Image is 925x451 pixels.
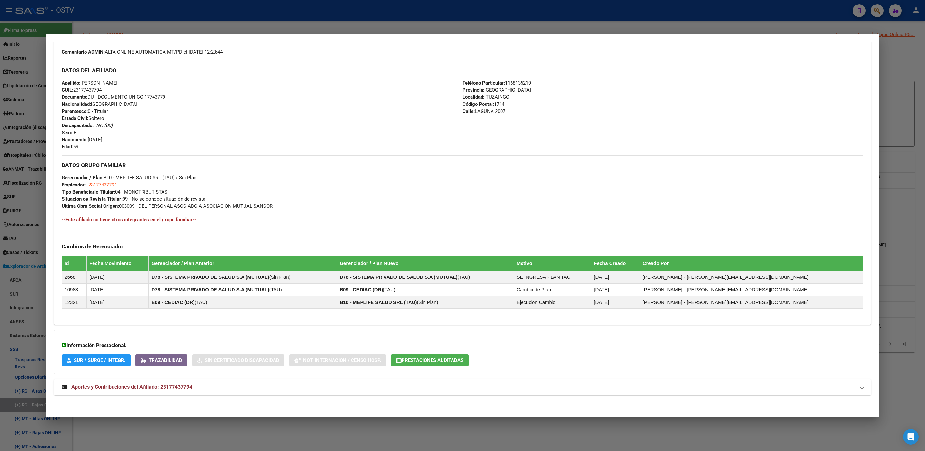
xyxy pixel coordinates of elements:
th: Motivo [514,256,591,271]
span: F [62,130,76,135]
strong: Nacionalidad: [62,101,91,107]
span: 23177437794 [62,87,102,93]
strong: Parentesco: [62,108,88,114]
h3: DATOS DEL AFILIADO [62,67,863,74]
strong: Sexo: [62,130,74,135]
span: Sin Certificado Discapacidad [205,357,279,363]
span: TAU [459,274,468,280]
span: Aportes y Contribuciones del Afiliado: 23177437794 [71,384,192,390]
span: 1714 [463,101,504,107]
td: [PERSON_NAME] - [PERSON_NAME][EMAIL_ADDRESS][DOMAIN_NAME] [640,284,863,296]
strong: Código Postal: [463,101,494,107]
strong: Teléfono Particular: [463,80,505,86]
strong: Empleador: [62,182,86,188]
div: Open Intercom Messenger [903,429,919,445]
span: Soltero [62,115,104,121]
strong: B09 - CEDIAC (DR) [151,299,194,305]
span: Trazabilidad [149,357,182,363]
td: [DATE] [86,284,149,296]
strong: Provincia: [463,87,484,93]
td: 10983 [62,284,86,296]
td: ( ) [337,296,514,309]
span: 23177437794 [88,182,117,188]
th: Id [62,256,86,271]
strong: D78 - SISTEMA PRIVADO DE SALUD S.A (MUTUAL) [340,274,457,280]
strong: Gerenciador / Plan: [62,175,104,181]
th: Fecha Creado [591,256,640,271]
strong: Comentario ADMIN: [62,49,105,55]
strong: Estado Civil: [62,115,88,121]
span: TAU [196,299,206,305]
th: Gerenciador / Plan Nuevo [337,256,514,271]
span: 59 [62,144,78,150]
strong: D78 - SISTEMA PRIVADO DE SALUD S.A (MUTUAL) [151,287,269,292]
th: Creado Por [640,256,863,271]
mat-expansion-panel-header: Aportes y Contribuciones del Afiliado: 23177437794 [54,379,871,395]
td: ( ) [337,271,514,284]
i: NO (00) [96,123,113,128]
span: 0 - Titular [62,108,108,114]
td: 2668 [62,271,86,284]
strong: Tipo Beneficiario Titular: [62,189,115,195]
strong: Edad: [62,144,73,150]
td: 12321 [62,296,86,309]
span: [DATE] [62,137,102,143]
strong: Nacimiento: [62,137,88,143]
span: [GEOGRAPHIC_DATA] [62,101,137,107]
span: LAGUNA 2007 [463,108,505,114]
button: Prestaciones Auditadas [391,354,469,366]
td: [PERSON_NAME] - [PERSON_NAME][EMAIL_ADDRESS][DOMAIN_NAME] [640,271,863,284]
strong: Calle: [463,108,475,114]
span: Sin Plan [271,274,289,280]
span: Not. Internacion / Censo Hosp. [303,357,381,363]
strong: Documento: [62,94,87,100]
span: 04 - MONOTRIBUTISTAS [62,189,167,195]
button: Trazabilidad [135,354,187,366]
button: SUR / SURGE / INTEGR. [62,354,131,366]
td: [PERSON_NAME] - [PERSON_NAME][EMAIL_ADDRESS][DOMAIN_NAME] [640,296,863,309]
span: ALTA ONLINE AUTOMATICA MT/PD el [DATE] 12:23:44 [62,48,223,55]
h3: DATOS GRUPO FAMILIAR [62,162,863,169]
td: [DATE] [591,271,640,284]
span: SUR / SURGE / INTEGR. [74,357,125,363]
td: ( ) [149,284,337,296]
span: ITUZAINGO [463,94,509,100]
strong: Situacion de Revista Titular: [62,196,123,202]
h3: Cambios de Gerenciador [62,243,863,250]
strong: B10 - MEPLIFE SALUD SRL (TAU) [340,299,417,305]
td: [DATE] [591,296,640,309]
strong: Ultima Obra Social Origen: [62,203,119,209]
td: SE INGRESA PLAN TAU [514,271,591,284]
strong: Apellido: [62,80,80,86]
h4: --Este afiliado no tiene otros integrantes en el grupo familiar-- [62,216,863,223]
td: ( ) [149,271,337,284]
button: Sin Certificado Discapacidad [192,354,284,366]
span: TAU [384,287,394,292]
strong: Discapacitado: [62,123,94,128]
th: Fecha Movimiento [86,256,149,271]
td: Ejecucion Cambio [514,296,591,309]
span: [GEOGRAPHIC_DATA] [463,87,531,93]
h3: Información Prestacional: [62,342,538,349]
span: Prestaciones Auditadas [402,357,463,363]
strong: CUIL: [62,87,73,93]
span: DU - DOCUMENTO UNICO 17743779 [62,94,165,100]
td: Cambio de Plan [514,284,591,296]
strong: Localidad: [463,94,484,100]
td: ( ) [149,296,337,309]
button: Not. Internacion / Censo Hosp. [289,354,386,366]
span: TAU [271,287,280,292]
span: [PERSON_NAME] [62,80,117,86]
span: B10 - MEPLIFE SALUD SRL (TAU) / Sin Plan [62,175,196,181]
strong: B09 - CEDIAC (DR) [340,287,383,292]
span: 1168135219 [463,80,531,86]
td: [DATE] [591,284,640,296]
span: Sin Plan [419,299,437,305]
td: [DATE] [86,271,149,284]
td: ( ) [337,284,514,296]
span: 003009 - DEL PERSONAL ASOCIADO A ASOCIACION MUTUAL SANCOR [62,203,273,209]
span: 99 - No se conoce situación de revista [62,196,205,202]
td: [DATE] [86,296,149,309]
strong: D78 - SISTEMA PRIVADO DE SALUD S.A (MUTUAL) [151,274,269,280]
th: Gerenciador / Plan Anterior [149,256,337,271]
